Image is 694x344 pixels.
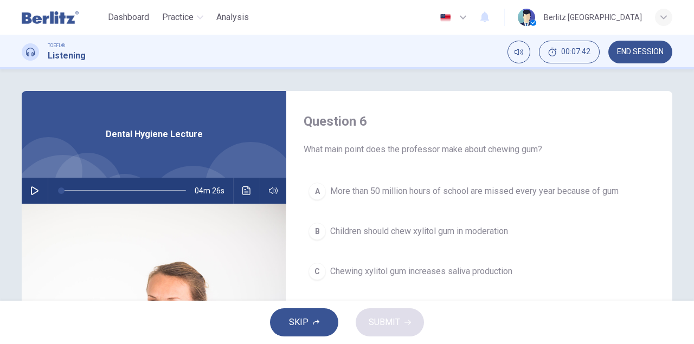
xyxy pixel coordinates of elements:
div: Berlitz [GEOGRAPHIC_DATA] [544,11,642,24]
h1: Listening [48,49,86,62]
div: Hide [539,41,600,63]
button: END SESSION [608,41,672,63]
div: Mute [507,41,530,63]
img: Berlitz Latam logo [22,7,79,28]
img: Profile picture [518,9,535,26]
h4: Question 6 [304,113,655,130]
button: SKIP [270,308,338,336]
div: A [309,183,326,200]
span: Children should chew xylitol gum in moderation [330,225,508,238]
span: 04m 26s [195,178,233,204]
button: Practice [158,8,208,27]
span: END SESSION [617,48,664,56]
button: CChewing xylitol gum increases saliva production [304,258,655,285]
span: 00:07:42 [561,48,590,56]
div: C [309,263,326,280]
span: SKIP [289,315,309,330]
button: Click to see the audio transcription [238,178,255,204]
img: en [439,14,452,22]
span: Dental Hygiene Lecture [106,128,203,141]
button: Analysis [212,8,253,27]
div: B [309,223,326,240]
span: Analysis [216,11,249,24]
button: AMore than 50 million hours of school are missed every year because of gum [304,178,655,205]
span: Chewing xylitol gum increases saliva production [330,265,512,278]
span: What main point does the professor make about chewing gum? [304,143,655,156]
span: More than 50 million hours of school are missed every year because of gum [330,185,619,198]
span: Practice [162,11,194,24]
a: Berlitz Latam logo [22,7,104,28]
button: DTeeth can handle some gum chewing exposure to acids [304,298,655,325]
span: TOEFL® [48,42,65,49]
button: 00:07:42 [539,41,600,63]
button: BChildren should chew xylitol gum in moderation [304,218,655,245]
span: Dashboard [108,11,149,24]
button: Dashboard [104,8,153,27]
